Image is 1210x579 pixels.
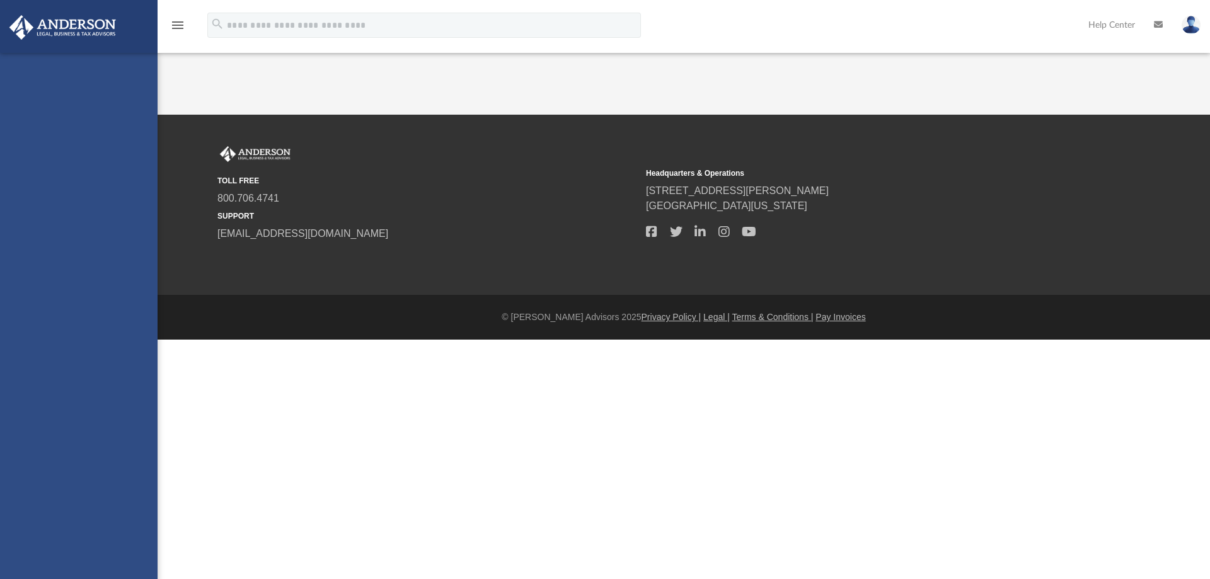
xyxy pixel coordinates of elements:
i: menu [170,18,185,33]
small: TOLL FREE [217,175,637,186]
a: Terms & Conditions | [732,312,814,322]
a: [GEOGRAPHIC_DATA][US_STATE] [646,200,807,211]
a: Legal | [703,312,730,322]
a: [EMAIL_ADDRESS][DOMAIN_NAME] [217,228,388,239]
img: Anderson Advisors Platinum Portal [6,15,120,40]
img: Anderson Advisors Platinum Portal [217,146,293,163]
a: menu [170,24,185,33]
img: User Pic [1182,16,1201,34]
a: Pay Invoices [815,312,865,322]
i: search [210,17,224,31]
small: Headquarters & Operations [646,168,1066,179]
small: SUPPORT [217,210,637,222]
div: © [PERSON_NAME] Advisors 2025 [158,311,1210,324]
a: Privacy Policy | [642,312,701,322]
a: [STREET_ADDRESS][PERSON_NAME] [646,185,829,196]
a: 800.706.4741 [217,193,279,204]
